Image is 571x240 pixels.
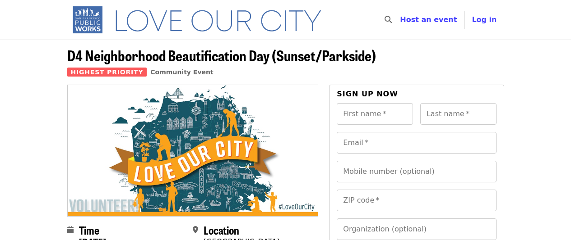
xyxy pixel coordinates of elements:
[150,68,213,76] a: Community Event
[67,68,147,77] span: Highest Priority
[385,15,392,24] i: search icon
[337,132,496,154] input: Email
[472,15,497,24] span: Log in
[68,85,318,216] img: D4 Neighborhood Beautification Day (Sunset/Parkside) organized by SF Public Works
[397,9,404,31] input: Search
[337,103,413,125] input: First name
[67,5,335,34] img: SF Public Works - Home
[193,226,198,234] i: map-marker-alt icon
[67,226,74,234] i: calendar icon
[420,103,497,125] input: Last name
[204,222,239,238] span: Location
[337,190,496,211] input: ZIP code
[337,161,496,182] input: Mobile number (optional)
[79,222,99,238] span: Time
[337,90,398,98] span: Sign up now
[400,15,457,24] a: Host an event
[67,45,376,66] span: D4 Neighborhood Beautification Day (Sunset/Parkside)
[337,218,496,240] input: Organization (optional)
[464,11,504,29] button: Log in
